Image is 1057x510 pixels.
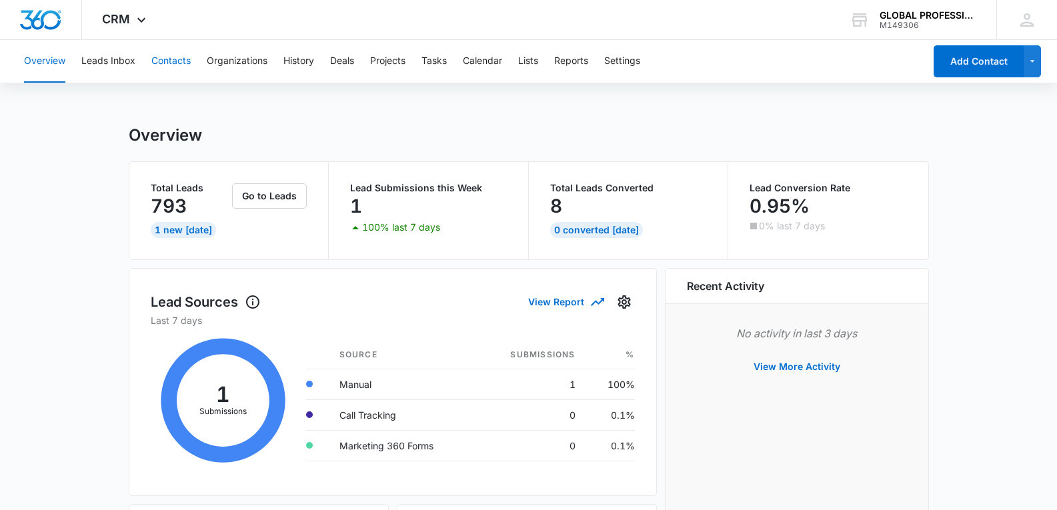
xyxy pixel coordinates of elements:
th: Submissions [476,341,586,369]
td: 100% [586,369,635,399]
td: Manual [329,369,476,399]
p: Total Leads Converted [550,183,707,193]
td: Marketing 360 Forms [329,430,476,461]
p: 0.95% [750,195,810,217]
button: Reports [554,40,588,83]
h1: Overview [129,125,202,145]
p: 8 [550,195,562,217]
p: 100% last 7 days [362,223,440,232]
button: View More Activity [740,351,854,383]
h1: Lead Sources [151,292,261,312]
button: Leads Inbox [81,40,135,83]
button: Add Contact [934,45,1024,77]
span: CRM [102,12,130,26]
p: Lead Submissions this Week [350,183,507,193]
div: 0 Converted [DATE] [550,222,643,238]
p: 0% last 7 days [759,221,825,231]
p: 1 [350,195,362,217]
th: Source [329,341,476,369]
td: Call Tracking [329,399,476,430]
button: Go to Leads [232,183,307,209]
p: Lead Conversion Rate [750,183,907,193]
h6: Recent Activity [687,278,764,294]
p: Total Leads [151,183,230,193]
div: account name [880,10,977,21]
button: Overview [24,40,65,83]
th: % [586,341,635,369]
p: No activity in last 3 days [687,325,907,341]
td: 0.1% [586,399,635,430]
button: History [283,40,314,83]
div: account id [880,21,977,30]
button: Calendar [463,40,502,83]
button: Lists [518,40,538,83]
button: Organizations [207,40,267,83]
button: Tasks [421,40,447,83]
p: 793 [151,195,187,217]
button: Deals [330,40,354,83]
button: View Report [528,290,603,313]
p: Last 7 days [151,313,635,327]
td: 1 [476,369,586,399]
div: 1 New [DATE] [151,222,216,238]
button: Settings [604,40,640,83]
a: Go to Leads [232,190,307,201]
button: Contacts [151,40,191,83]
td: 0 [476,430,586,461]
td: 0 [476,399,586,430]
button: Projects [370,40,405,83]
button: Settings [614,291,635,313]
td: 0.1% [586,430,635,461]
